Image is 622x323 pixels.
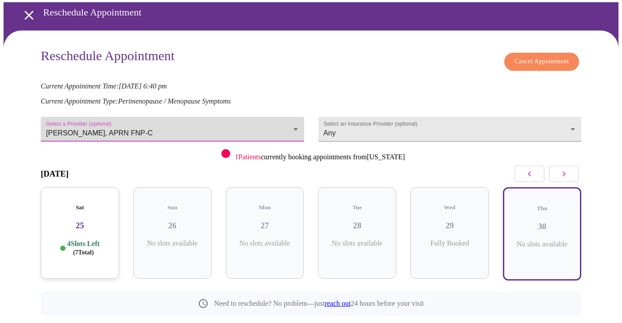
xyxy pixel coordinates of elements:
[417,221,482,231] h3: 29
[325,300,351,307] a: reach out
[235,153,405,161] p: currently booking appointments from [US_STATE]
[235,153,261,161] span: 1 Patients
[41,82,167,90] em: Current Appointment Time: [DATE] 6:40 pm
[48,221,112,231] h3: 25
[73,249,94,256] span: ( 7 Total)
[325,221,389,231] h3: 28
[318,117,582,142] div: Any
[511,222,573,231] h3: 30
[504,53,579,71] button: Cancel Appointment
[214,300,424,308] p: Need to reschedule? No problem—just 24 hours before your visit
[511,205,573,212] h5: Thu
[325,239,389,247] p: No slots available
[140,239,205,247] p: No slots available
[41,97,231,105] em: Current Appointment Type: Perimenopause / Menopause Symptoms
[16,2,42,28] button: open drawer
[233,239,297,247] p: No slots available
[43,7,573,18] h3: Reschedule Appointment
[511,240,573,248] p: No slots available
[41,169,69,179] h3: [DATE]
[514,56,569,67] span: Cancel Appointment
[417,204,482,211] h5: Wed
[233,221,297,231] h3: 27
[48,204,112,211] h5: Sat
[67,239,100,257] p: 4 Slots Left
[140,204,205,211] h5: Sun
[41,117,304,142] div: [PERSON_NAME], APRN FNP-C
[140,221,205,231] h3: 26
[417,239,482,247] p: Fully Booked
[325,204,389,211] h5: Tue
[41,48,174,66] h3: Reschedule Appointment
[233,204,297,211] h5: Mon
